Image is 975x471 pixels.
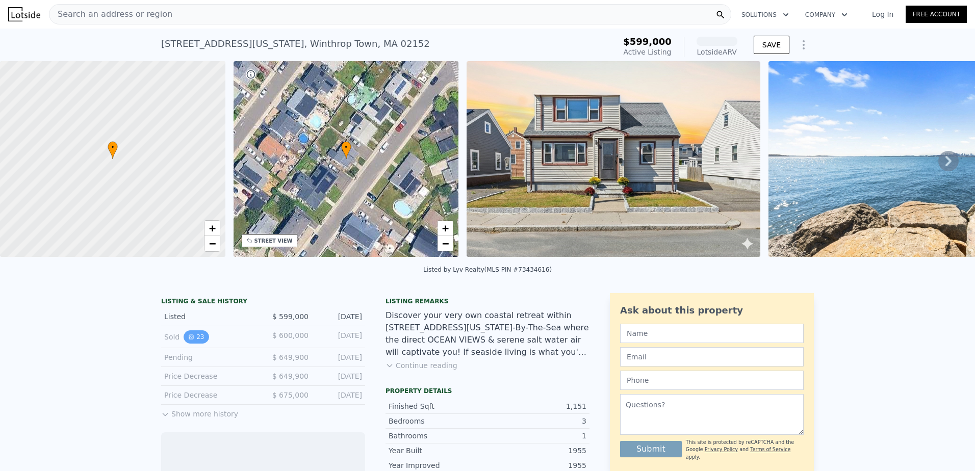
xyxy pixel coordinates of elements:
[686,439,804,461] div: This site is protected by reCAPTCHA and the Google and apply.
[184,330,209,344] button: View historical data
[209,222,215,234] span: +
[164,371,255,381] div: Price Decrease
[164,311,255,322] div: Listed
[620,347,804,367] input: Email
[317,352,362,362] div: [DATE]
[209,237,215,250] span: −
[487,431,586,441] div: 1
[386,309,589,358] div: Discover your very own coastal retreat within [STREET_ADDRESS][US_STATE]-By-The-Sea where the dir...
[750,447,790,452] a: Terms of Service
[272,372,309,380] span: $ 649,900
[620,324,804,343] input: Name
[49,8,172,20] span: Search an address or region
[164,390,255,400] div: Price Decrease
[317,330,362,344] div: [DATE]
[487,460,586,470] div: 1955
[164,330,255,344] div: Sold
[620,303,804,318] div: Ask about this property
[161,37,430,51] div: [STREET_ADDRESS][US_STATE] , Winthrop Town , MA 02152
[906,6,967,23] a: Free Account
[438,221,453,236] a: Zoom in
[423,266,552,273] div: Listed by Lyv Realty (MLS PIN #73434616)
[754,36,789,54] button: SAVE
[204,236,220,251] a: Zoom out
[161,297,365,307] div: LISTING & SALE HISTORY
[389,446,487,456] div: Year Built
[341,141,351,159] div: •
[272,312,309,321] span: $ 599,000
[317,371,362,381] div: [DATE]
[620,371,804,390] input: Phone
[487,401,586,411] div: 1,151
[487,446,586,456] div: 1955
[797,6,856,24] button: Company
[793,35,814,55] button: Show Options
[254,237,293,245] div: STREET VIEW
[272,353,309,361] span: $ 649,900
[8,7,40,21] img: Lotside
[317,390,362,400] div: [DATE]
[442,222,449,234] span: +
[161,405,238,419] button: Show more history
[204,221,220,236] a: Zoom in
[272,391,309,399] span: $ 675,000
[438,236,453,251] a: Zoom out
[623,36,672,47] span: $599,000
[624,48,672,56] span: Active Listing
[389,431,487,441] div: Bathrooms
[487,416,586,426] div: 3
[386,360,457,371] button: Continue reading
[389,416,487,426] div: Bedrooms
[272,331,309,339] span: $ 600,000
[467,61,760,257] img: Sale: 169765088 Parcel: 33584239
[386,387,589,395] div: Property details
[108,141,118,159] div: •
[164,352,255,362] div: Pending
[442,237,449,250] span: −
[341,143,351,152] span: •
[860,9,906,19] a: Log In
[705,447,738,452] a: Privacy Policy
[108,143,118,152] span: •
[389,401,487,411] div: Finished Sqft
[389,460,487,470] div: Year Improved
[317,311,362,322] div: [DATE]
[733,6,797,24] button: Solutions
[697,47,737,57] div: Lotside ARV
[620,441,682,457] button: Submit
[386,297,589,305] div: Listing remarks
